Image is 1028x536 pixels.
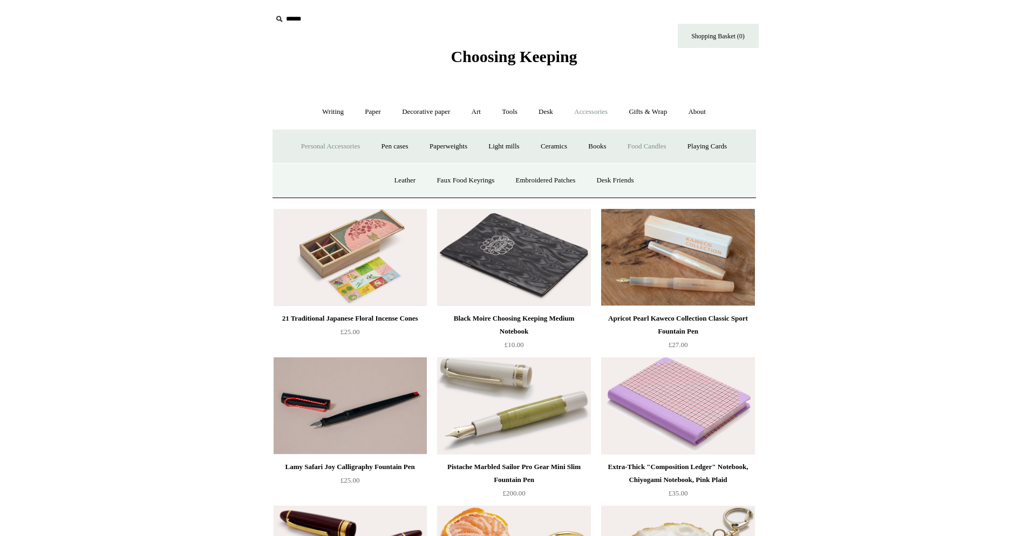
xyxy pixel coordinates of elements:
[384,166,425,195] a: Leather
[312,98,353,126] a: Writing
[427,166,504,195] a: Faux Food Keyrings
[601,209,754,306] a: Apricot Pearl Kaweco Collection Classic Sport Fountain Pen Apricot Pearl Kaweco Collection Classi...
[341,476,360,484] span: £25.00
[451,56,577,64] a: Choosing Keeping
[506,166,586,195] a: Embroidered Patches
[601,357,754,454] a: Extra-Thick "Composition Ledger" Notebook, Chiyogami Notebook, Pink Plaid Extra-Thick "Compositio...
[505,341,524,349] span: £10.00
[531,132,577,161] a: Ceramics
[276,312,424,325] div: 21 Traditional Japanese Floral Incense Cones
[341,328,360,336] span: £25.00
[274,312,427,356] a: 21 Traditional Japanese Floral Incense Cones £25.00
[587,166,644,195] a: Desk Friends
[437,312,590,356] a: Black Moire Choosing Keeping Medium Notebook £10.00
[601,312,754,356] a: Apricot Pearl Kaweco Collection Classic Sport Fountain Pen £27.00
[291,132,370,161] a: Personal Accessories
[437,209,590,306] a: Black Moire Choosing Keeping Medium Notebook Black Moire Choosing Keeping Medium Notebook
[274,209,427,306] img: 21 Traditional Japanese Floral Incense Cones
[437,357,590,454] a: Pistache Marbled Sailor Pro Gear Mini Slim Fountain Pen Pistache Marbled Sailor Pro Gear Mini Sli...
[604,460,752,486] div: Extra-Thick "Composition Ledger" Notebook, Chiyogami Notebook, Pink Plaid
[274,460,427,505] a: Lamy Safari Joy Calligraphy Fountain Pen £25.00
[274,357,427,454] a: Lamy Safari Joy Calligraphy Fountain Pen Lamy Safari Joy Calligraphy Fountain Pen
[355,98,391,126] a: Paper
[564,98,617,126] a: Accessories
[437,460,590,505] a: Pistache Marbled Sailor Pro Gear Mini Slim Fountain Pen £200.00
[601,209,754,306] img: Apricot Pearl Kaweco Collection Classic Sport Fountain Pen
[601,357,754,454] img: Extra-Thick "Composition Ledger" Notebook, Chiyogami Notebook, Pink Plaid
[502,489,525,497] span: £200.00
[669,489,688,497] span: £35.00
[619,98,677,126] a: Gifts & Wrap
[678,132,737,161] a: Playing Cards
[274,357,427,454] img: Lamy Safari Joy Calligraphy Fountain Pen
[669,341,688,349] span: £27.00
[479,132,529,161] a: Light mills
[420,132,477,161] a: Paperweights
[437,209,590,306] img: Black Moire Choosing Keeping Medium Notebook
[276,460,424,473] div: Lamy Safari Joy Calligraphy Fountain Pen
[462,98,491,126] a: Art
[451,48,577,65] span: Choosing Keeping
[601,460,754,505] a: Extra-Thick "Composition Ledger" Notebook, Chiyogami Notebook, Pink Plaid £35.00
[440,460,588,486] div: Pistache Marbled Sailor Pro Gear Mini Slim Fountain Pen
[529,98,563,126] a: Desk
[678,24,759,48] a: Shopping Basket (0)
[578,132,616,161] a: Books
[492,98,527,126] a: Tools
[440,312,588,338] div: Black Moire Choosing Keeping Medium Notebook
[274,209,427,306] a: 21 Traditional Japanese Floral Incense Cones 21 Traditional Japanese Floral Incense Cones
[678,98,716,126] a: About
[618,132,676,161] a: Food Candles
[437,357,590,454] img: Pistache Marbled Sailor Pro Gear Mini Slim Fountain Pen
[604,312,752,338] div: Apricot Pearl Kaweco Collection Classic Sport Fountain Pen
[371,132,418,161] a: Pen cases
[392,98,460,126] a: Decorative paper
